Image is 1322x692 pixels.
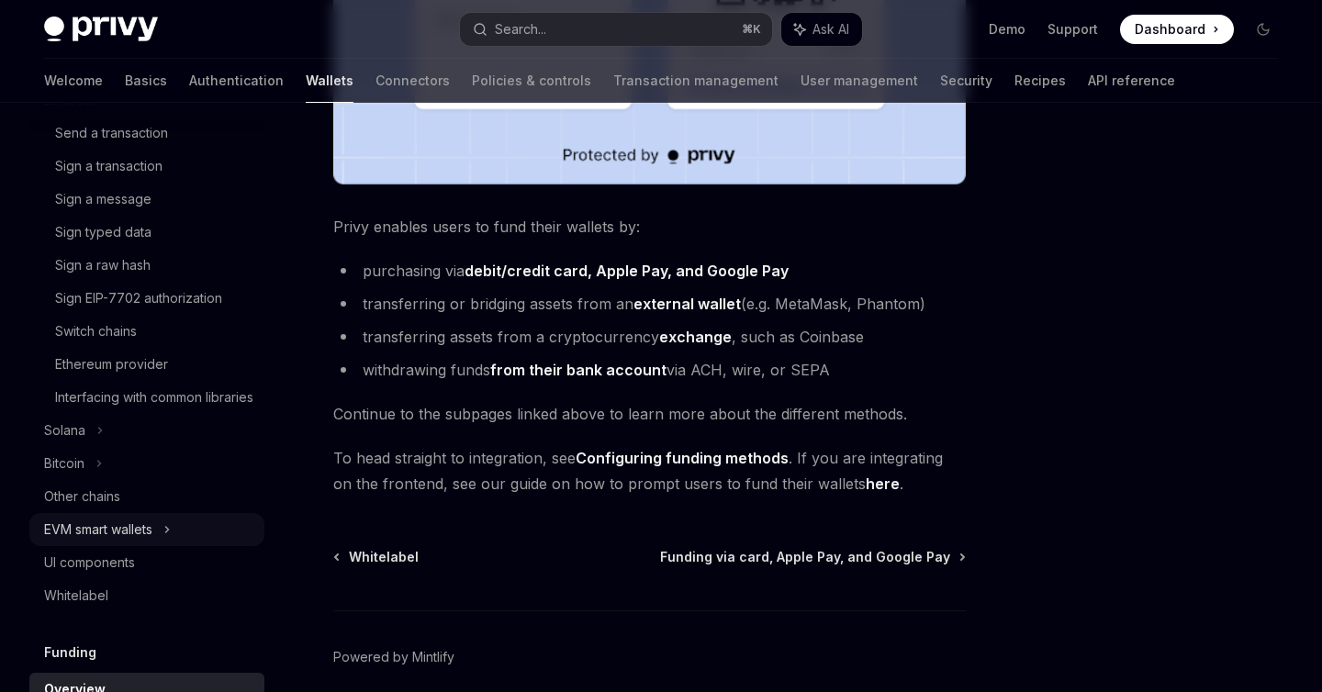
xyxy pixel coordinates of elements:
[44,519,152,541] div: EVM smart wallets
[333,214,966,240] span: Privy enables users to fund their wallets by:
[44,486,120,508] div: Other chains
[460,13,771,46] button: Search...⌘K
[29,546,264,579] a: UI components
[333,648,454,666] a: Powered by Mintlify
[866,474,900,494] a: here
[55,353,168,375] div: Ethereum provider
[742,22,761,37] span: ⌘ K
[44,452,84,474] div: Bitcoin
[29,348,264,381] a: Ethereum provider
[44,17,158,42] img: dark logo
[29,117,264,150] a: Send a transaction
[125,59,167,103] a: Basics
[29,150,264,183] a: Sign a transaction
[490,361,667,380] a: from their bank account
[472,59,591,103] a: Policies & controls
[55,320,137,342] div: Switch chains
[29,480,264,513] a: Other chains
[55,221,151,243] div: Sign typed data
[29,183,264,216] a: Sign a message
[333,357,966,383] li: withdrawing funds via ACH, wire, or SEPA
[44,642,96,664] h5: Funding
[375,59,450,103] a: Connectors
[812,20,849,39] span: Ask AI
[1135,20,1205,39] span: Dashboard
[660,548,964,566] a: Funding via card, Apple Pay, and Google Pay
[1088,59,1175,103] a: API reference
[781,13,862,46] button: Ask AI
[495,18,546,40] div: Search...
[1249,15,1278,44] button: Toggle dark mode
[801,59,918,103] a: User management
[335,548,419,566] a: Whitelabel
[29,282,264,315] a: Sign EIP-7702 authorization
[660,548,950,566] span: Funding via card, Apple Pay, and Google Pay
[1120,15,1234,44] a: Dashboard
[29,216,264,249] a: Sign typed data
[55,254,151,276] div: Sign a raw hash
[576,449,789,468] a: Configuring funding methods
[189,59,284,103] a: Authentication
[44,59,103,103] a: Welcome
[940,59,992,103] a: Security
[333,445,966,497] span: To head straight to integration, see . If you are integrating on the frontend, see our guide on h...
[465,262,789,281] a: debit/credit card, Apple Pay, and Google Pay
[1048,20,1098,39] a: Support
[29,381,264,414] a: Interfacing with common libraries
[29,579,264,612] a: Whitelabel
[44,419,85,441] div: Solana
[55,386,253,408] div: Interfacing with common libraries
[633,295,741,313] strong: external wallet
[659,328,732,346] strong: exchange
[333,258,966,284] li: purchasing via
[333,401,966,427] span: Continue to the subpages linked above to learn more about the different methods.
[44,585,108,607] div: Whitelabel
[44,552,135,574] div: UI components
[633,295,741,314] a: external wallet
[659,328,732,347] a: exchange
[55,122,168,144] div: Send a transaction
[29,315,264,348] a: Switch chains
[333,291,966,317] li: transferring or bridging assets from an (e.g. MetaMask, Phantom)
[465,262,789,280] strong: debit/credit card, Apple Pay, and Google Pay
[55,287,222,309] div: Sign EIP-7702 authorization
[989,20,1025,39] a: Demo
[613,59,779,103] a: Transaction management
[55,155,162,177] div: Sign a transaction
[29,249,264,282] a: Sign a raw hash
[333,324,966,350] li: transferring assets from a cryptocurrency , such as Coinbase
[55,188,151,210] div: Sign a message
[306,59,353,103] a: Wallets
[349,548,419,566] span: Whitelabel
[1014,59,1066,103] a: Recipes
